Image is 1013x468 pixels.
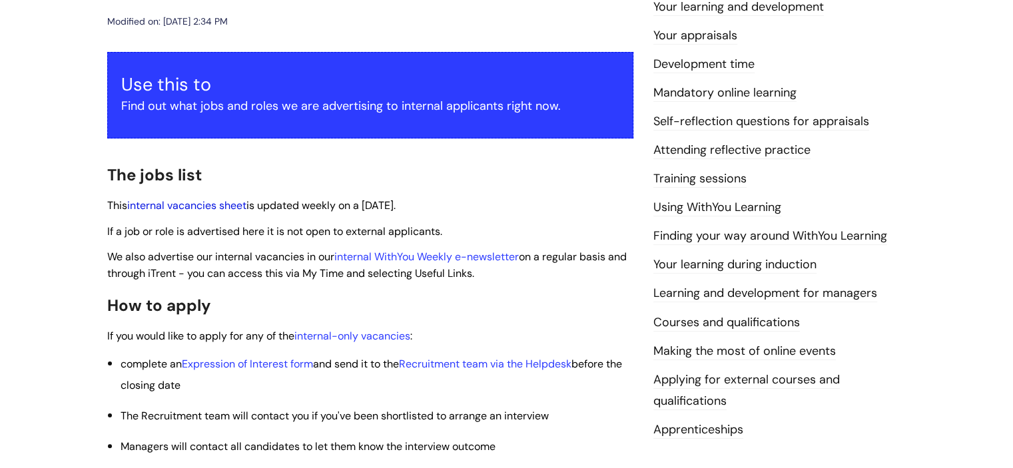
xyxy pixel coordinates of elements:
a: Learning and development for managers [653,285,877,302]
a: Your appraisals [653,27,737,45]
a: Development time [653,56,755,73]
a: internal WithYou Weekly e-newsletter [334,250,519,264]
a: Self-reflection questions for appraisals [653,113,869,130]
span: complete an [121,357,182,371]
span: The jobs list [107,164,202,185]
a: Mandatory online learning [653,85,797,102]
span: The Recruitment team will contact you if you've been shortlisted to arrange an interview [121,409,549,423]
span: If a job or role is advertised here it is not open to external applicants. [107,224,442,238]
a: Apprenticeships [653,421,743,439]
span: If you would like to apply for any of the : [107,329,412,343]
p: Find out what jobs and roles we are advertising to internal applicants right now. [121,95,619,117]
a: internal-only vacancies [294,329,410,343]
span: and send it to the before the c [121,357,622,392]
span: losing date [127,378,180,392]
a: Your learning during induction [653,256,817,274]
a: Courses and qualifications [653,314,800,332]
div: Modified on: [DATE] 2:34 PM [107,13,228,30]
span: This is updated weekly on a [DATE]. [107,198,396,212]
a: Using WithYou Learning [653,199,781,216]
h3: Use this to [121,74,619,95]
span: Managers will contact all candidates to let them know the interview outcome [121,439,496,453]
a: Training sessions [653,170,747,188]
span: How to apply [107,295,211,316]
a: Attending reflective practice [653,142,811,159]
a: Making the most of online events [653,343,836,360]
a: Recruitment team via the Helpdesk [399,357,571,371]
a: internal vacancies sheet [127,198,246,212]
span: We also advertise our internal vacancies in our on a regular basis and through iTrent - you can a... [107,250,627,280]
a: Finding your way around WithYou Learning [653,228,887,245]
a: Expression of Interest form [182,357,313,371]
a: Applying for external courses and qualifications [653,371,840,410]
